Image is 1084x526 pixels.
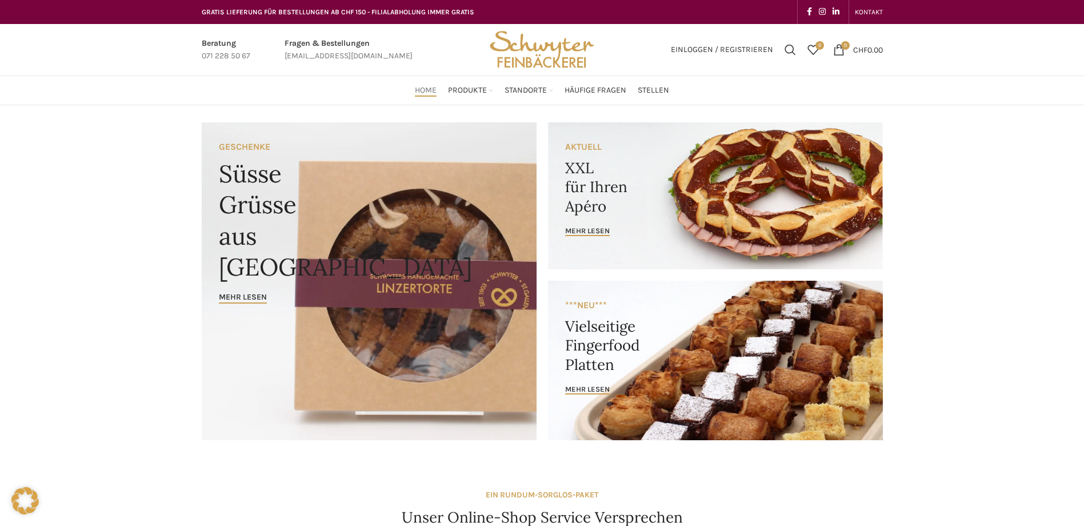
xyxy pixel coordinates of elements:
[448,85,487,96] span: Produkte
[815,4,829,20] a: Instagram social link
[855,1,883,23] a: KONTAKT
[486,490,598,500] strong: EIN RUNDUM-SORGLOS-PAKET
[285,37,413,63] a: Infobox link
[671,46,773,54] span: Einloggen / Registrieren
[202,37,250,63] a: Infobox link
[815,41,824,50] span: 0
[486,44,598,54] a: Site logo
[665,38,779,61] a: Einloggen / Registrieren
[505,79,553,102] a: Standorte
[638,85,669,96] span: Stellen
[196,79,889,102] div: Main navigation
[841,41,850,50] span: 0
[803,4,815,20] a: Facebook social link
[849,1,889,23] div: Secondary navigation
[415,85,437,96] span: Home
[565,85,626,96] span: Häufige Fragen
[779,38,802,61] a: Suchen
[415,79,437,102] a: Home
[802,38,825,61] a: 0
[829,4,843,20] a: Linkedin social link
[505,85,547,96] span: Standorte
[548,122,883,269] a: Banner link
[202,8,474,16] span: GRATIS LIEFERUNG FÜR BESTELLUNGEN AB CHF 150 - FILIALABHOLUNG IMMER GRATIS
[486,24,598,75] img: Bäckerei Schwyter
[802,38,825,61] div: Meine Wunschliste
[827,38,889,61] a: 0 CHF0.00
[853,45,867,54] span: CHF
[565,79,626,102] a: Häufige Fragen
[448,79,493,102] a: Produkte
[855,8,883,16] span: KONTAKT
[202,122,537,440] a: Banner link
[548,281,883,440] a: Banner link
[853,45,883,54] bdi: 0.00
[638,79,669,102] a: Stellen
